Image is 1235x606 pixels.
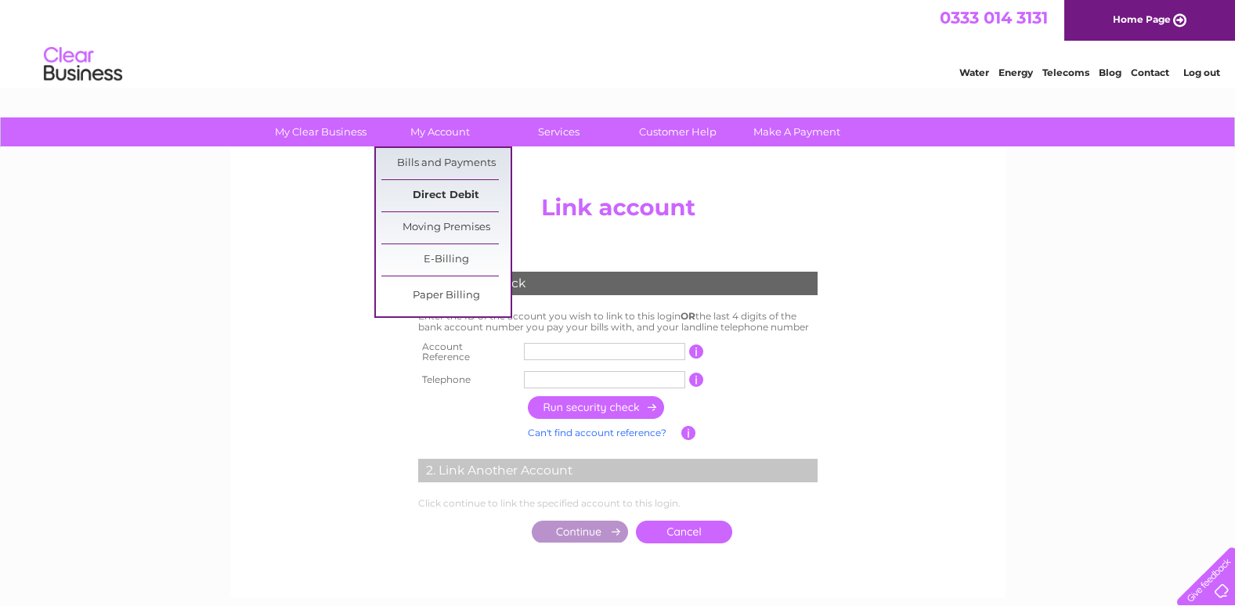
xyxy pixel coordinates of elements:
a: E-Billing [381,244,511,276]
a: Can't find account reference? [528,427,666,438]
b: OR [681,310,695,322]
a: Services [494,117,623,146]
a: 0333 014 3131 [940,8,1048,27]
a: My Account [375,117,504,146]
a: Cancel [636,521,732,543]
a: Customer Help [613,117,742,146]
div: Clear Business is a trading name of Verastar Limited (registered in [GEOGRAPHIC_DATA] No. 3667643... [248,9,988,76]
a: Log out [1183,67,1220,78]
th: Telephone [414,367,521,392]
div: 1. Security Check [418,272,818,295]
td: Click continue to link the specified account to this login. [414,494,822,513]
a: Make A Payment [732,117,861,146]
a: Bills and Payments [381,148,511,179]
a: Telecoms [1042,67,1089,78]
input: Submit [532,521,628,543]
td: Enter the ID of the account you wish to link to this login the last 4 digits of the bank account ... [414,307,822,337]
a: Blog [1099,67,1121,78]
input: Information [689,373,704,387]
a: Water [959,67,989,78]
a: Energy [998,67,1033,78]
input: Information [681,426,696,440]
th: Account Reference [414,337,521,368]
a: Contact [1131,67,1169,78]
input: Information [689,344,704,359]
a: Paper Billing [381,280,511,312]
div: 2. Link Another Account [418,459,818,482]
img: logo.png [43,41,123,88]
a: My Clear Business [256,117,385,146]
a: Moving Premises [381,212,511,243]
a: Direct Debit [381,180,511,211]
